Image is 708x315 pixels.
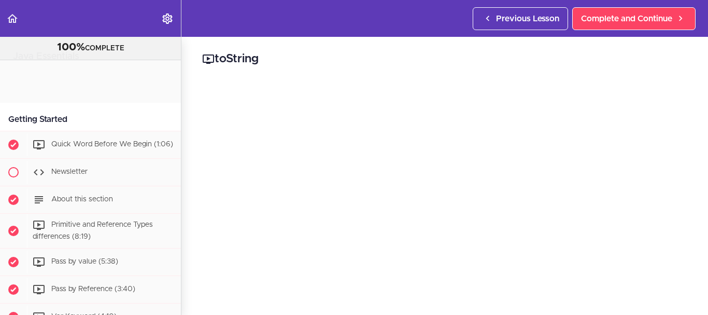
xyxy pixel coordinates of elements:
[51,168,88,175] span: Newsletter
[57,42,85,52] span: 100%
[51,196,113,203] span: About this section
[473,7,568,30] a: Previous Lesson
[6,12,19,25] svg: Back to course curriculum
[51,141,173,148] span: Quick Word Before We Begin (1:06)
[202,50,687,68] h2: toString
[13,41,168,54] div: COMPLETE
[33,221,153,240] span: Primitive and Reference Types differences (8:19)
[51,285,135,293] span: Pass by Reference (3:40)
[581,12,672,25] span: Complete and Continue
[161,12,174,25] svg: Settings Menu
[496,12,559,25] span: Previous Lesson
[51,258,118,265] span: Pass by value (5:38)
[572,7,696,30] a: Complete and Continue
